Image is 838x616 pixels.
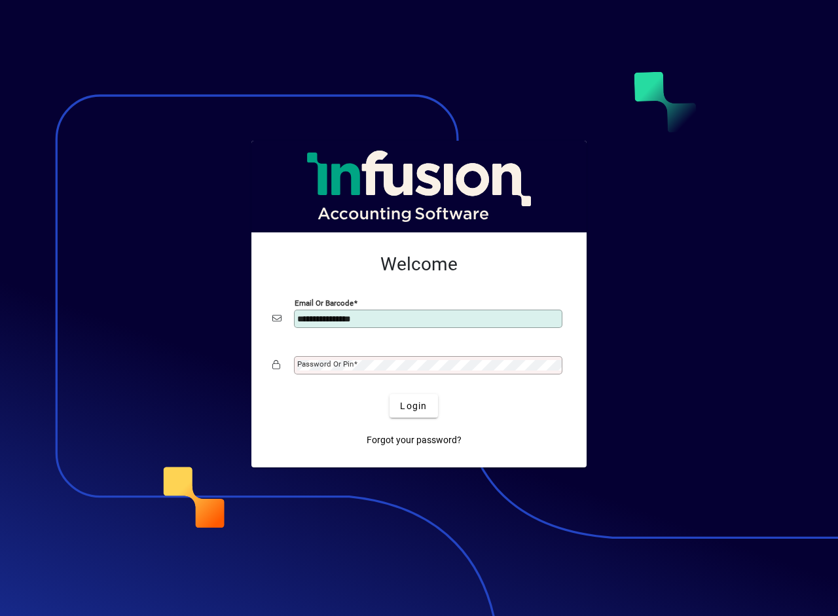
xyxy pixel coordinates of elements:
[367,433,462,447] span: Forgot your password?
[295,299,354,308] mat-label: Email or Barcode
[400,399,427,413] span: Login
[390,394,437,418] button: Login
[272,253,566,276] h2: Welcome
[361,428,467,452] a: Forgot your password?
[297,359,354,369] mat-label: Password or Pin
